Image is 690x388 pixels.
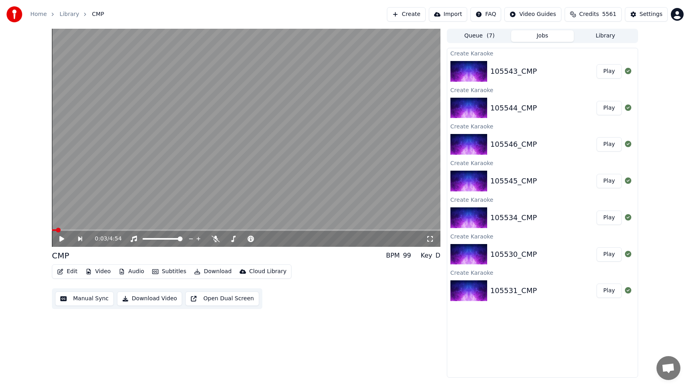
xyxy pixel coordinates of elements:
[115,266,147,277] button: Audio
[597,211,622,225] button: Play
[597,174,622,188] button: Play
[448,30,511,42] button: Queue
[436,251,440,260] div: D
[59,10,79,18] a: Library
[421,251,432,260] div: Key
[511,30,574,42] button: Jobs
[602,10,617,18] span: 5561
[597,64,622,79] button: Play
[30,10,47,18] a: Home
[30,10,104,18] nav: breadcrumb
[504,7,561,22] button: Video Guides
[625,7,668,22] button: Settings
[149,266,189,277] button: Subtitles
[447,268,638,277] div: Create Karaoke
[52,250,69,261] div: CMP
[386,251,400,260] div: BPM
[597,101,622,115] button: Play
[191,266,235,277] button: Download
[447,195,638,204] div: Create Karaoke
[490,285,537,296] div: 105531_CMP
[447,121,638,131] div: Create Karaoke
[387,7,426,22] button: Create
[565,7,622,22] button: Credits5561
[597,137,622,152] button: Play
[54,266,81,277] button: Edit
[447,231,638,241] div: Create Karaoke
[82,266,114,277] button: Video
[597,247,622,262] button: Play
[490,66,537,77] div: 105543_CMP
[447,85,638,95] div: Create Karaoke
[490,102,537,114] div: 105544_CMP
[403,251,411,260] div: 99
[109,235,121,243] span: 4:54
[117,291,182,306] button: Download Video
[656,356,680,380] a: Open chat
[574,30,637,42] button: Library
[490,175,537,187] div: 105545_CMP
[185,291,259,306] button: Open Dual Screen
[249,268,286,276] div: Cloud Library
[490,139,537,150] div: 105546_CMP
[95,235,107,243] span: 0:03
[447,48,638,58] div: Create Karaoke
[429,7,467,22] button: Import
[95,235,114,243] div: /
[92,10,104,18] span: CMP
[55,291,114,306] button: Manual Sync
[487,32,495,40] span: ( 7 )
[490,249,537,260] div: 105530_CMP
[447,158,638,167] div: Create Karaoke
[6,6,22,22] img: youka
[597,284,622,298] button: Play
[579,10,599,18] span: Credits
[640,10,662,18] div: Settings
[470,7,501,22] button: FAQ
[490,212,537,223] div: 105534_CMP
